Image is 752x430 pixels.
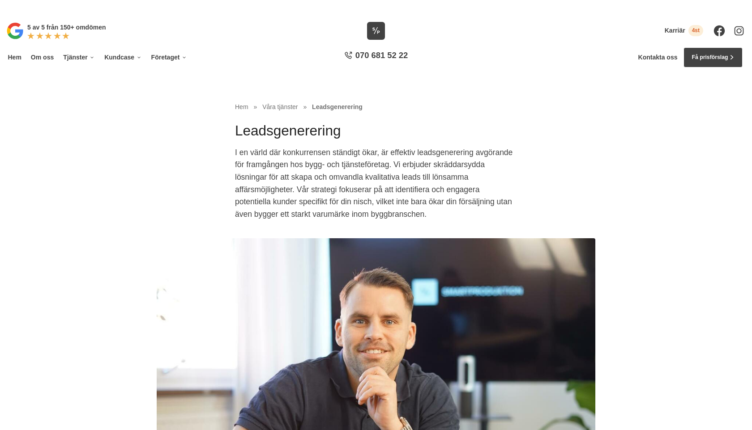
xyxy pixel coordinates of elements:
a: Läs pressmeddelandet här! [402,4,476,10]
span: Våra tjänster [262,103,298,110]
nav: Breadcrumb [235,102,517,112]
span: 4st [688,25,703,36]
a: Kontakta oss [638,54,678,61]
a: Om oss [29,47,55,67]
h1: Leadsgenerering [235,121,517,147]
p: 5 av 5 från 150+ omdömen [27,22,106,32]
a: 070 681 52 22 [341,50,411,65]
span: » [253,102,257,112]
span: Karriär [665,27,685,34]
a: Leadsgenerering [312,103,363,110]
span: Få prisförslag [692,53,728,62]
a: Karriär 4st [665,25,703,36]
a: Hem [235,103,248,110]
a: Kundcase [103,47,143,67]
a: Få prisförslag [684,47,743,67]
p: Vi vann Årets Unga Företagare i Dalarna 2024 – [3,3,749,11]
span: » [303,102,307,112]
a: Hem [6,47,23,67]
a: Våra tjänster [262,103,299,110]
span: 070 681 52 22 [355,50,408,61]
a: Tjänster [62,47,97,67]
a: Företaget [150,47,188,67]
p: I en värld där konkurrensen ständigt ökar, är effektiv leadsgenerering avgörande för framgången h... [235,147,517,224]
